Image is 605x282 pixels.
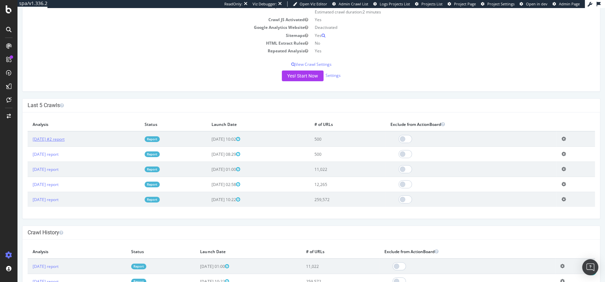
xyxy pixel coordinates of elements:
[421,1,443,6] span: Projects List
[526,1,547,6] span: Open in dev
[454,1,476,6] span: Project Page
[194,189,223,194] span: [DATE] 10:22
[127,174,142,179] a: Report
[292,123,368,139] td: 500
[368,109,539,123] th: Exclude from ActionBoard
[194,143,223,149] span: [DATE] 08:29
[448,1,476,7] a: Project Page
[293,1,327,7] a: Open Viz Editor
[15,271,41,276] a: [DATE] report
[15,174,41,179] a: [DATE] report
[10,109,122,123] th: Analysis
[294,15,578,23] td: Deactivated
[10,15,294,23] td: Google Analytics Website
[264,62,306,73] button: Yes! Start Now
[559,1,580,6] span: Admin Page
[10,31,294,39] td: HTML Extract Rules
[294,39,578,47] td: Yes
[292,109,368,123] th: # of URLs
[127,189,142,194] a: Report
[189,109,292,123] th: Launch Date
[520,1,547,7] a: Open in dev
[283,237,362,250] th: # of URLs
[10,94,577,101] h4: Last 5 Crawls
[15,128,47,134] a: [DATE] #2 report
[10,53,577,59] p: View Crawl Settings
[224,1,242,7] div: ReadOnly:
[183,271,211,276] span: [DATE] 10:22
[292,169,368,184] td: 12,265
[10,23,294,31] td: Sitemaps
[308,64,323,70] a: Settings
[373,1,410,7] a: Logs Projects List
[294,31,578,39] td: No
[194,128,223,134] span: [DATE] 10:02
[10,237,109,250] th: Analysis
[300,1,327,6] span: Open Viz Editor
[481,1,515,7] a: Project Settings
[15,255,41,261] a: [DATE] report
[10,39,294,47] td: Repeated Analysis
[127,158,142,164] a: Report
[294,8,578,15] td: Yes
[339,1,368,6] span: Admin Crawl List
[380,1,410,6] span: Logs Projects List
[194,158,223,164] span: [DATE] 01:00
[109,237,178,250] th: Status
[283,250,362,266] td: 11,022
[15,158,41,164] a: [DATE] report
[127,128,142,134] a: Report
[582,259,598,275] div: Open Intercom Messenger
[415,1,443,7] a: Projects List
[487,1,515,6] span: Project Settings
[178,237,283,250] th: Launch Date
[114,271,129,276] a: Report
[127,143,142,149] a: Report
[553,1,580,7] a: Admin Page
[10,8,294,15] td: Crawl JS Activated
[114,255,129,261] a: Report
[122,109,189,123] th: Status
[345,1,364,7] span: 2 minutes
[194,174,223,179] span: [DATE] 02:58
[283,266,362,281] td: 259,572
[292,184,368,199] td: 259,572
[183,255,211,261] span: [DATE] 01:00
[253,1,277,7] div: Viz Debugger:
[15,189,41,194] a: [DATE] report
[15,143,41,149] a: [DATE] report
[292,139,368,154] td: 500
[292,154,368,169] td: 11,022
[362,237,538,250] th: Exclude from ActionBoard
[10,221,577,228] h4: Crawl History
[294,23,578,31] td: Yes
[332,1,368,7] a: Admin Crawl List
